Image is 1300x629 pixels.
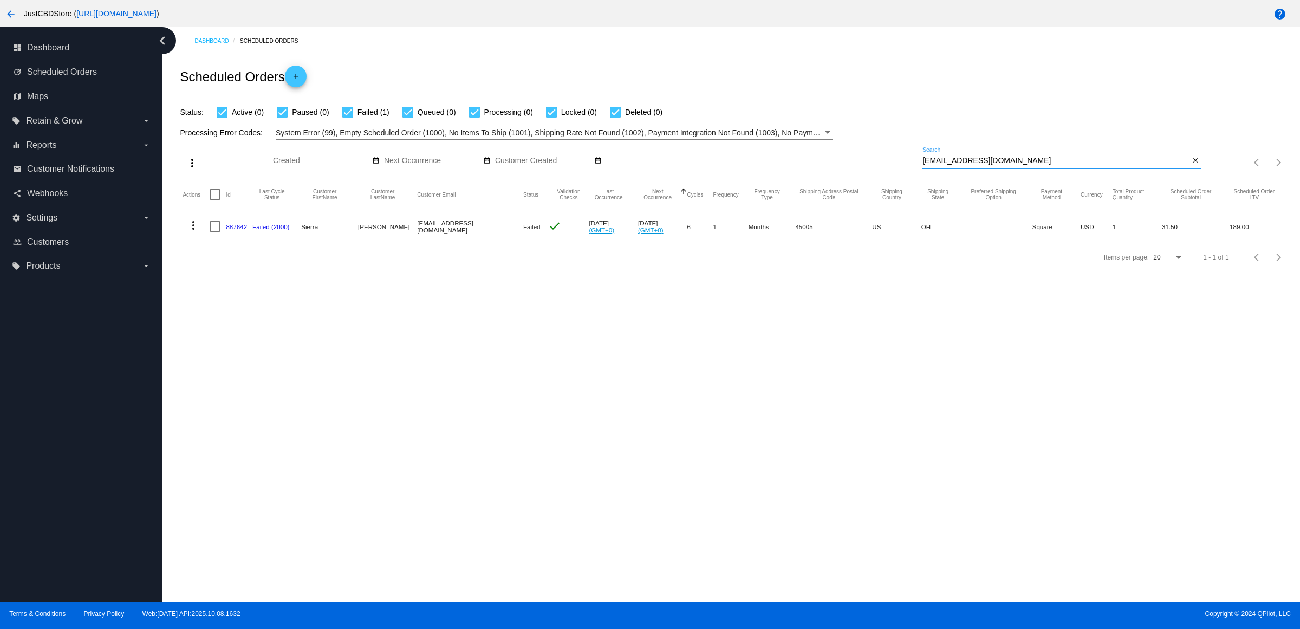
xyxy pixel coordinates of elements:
[418,106,456,119] span: Queued (0)
[965,189,1023,200] button: Change sorting for PreferredShippingOption
[12,116,21,125] i: local_offer
[1162,189,1220,200] button: Change sorting for Subtotal
[638,226,664,234] a: (GMT+0)
[1268,152,1290,173] button: Next page
[194,33,240,49] a: Dashboard
[13,43,22,52] i: dashboard
[1081,211,1113,242] mat-cell: USD
[358,211,417,242] mat-cell: [PERSON_NAME]
[13,238,22,247] i: people_outline
[1273,8,1286,21] mat-icon: help
[1230,189,1278,200] button: Change sorting for LifetimeValue
[1153,254,1184,262] mat-select: Items per page:
[240,33,308,49] a: Scheduled Orders
[358,189,407,200] button: Change sorting for CustomerLastName
[13,39,151,56] a: dashboard Dashboard
[523,223,541,230] span: Failed
[749,189,786,200] button: Change sorting for FrequencyType
[1203,254,1228,261] div: 1 - 1 of 1
[589,211,638,242] mat-cell: [DATE]
[186,157,199,170] mat-icon: more_vert
[76,9,157,18] a: [URL][DOMAIN_NAME]
[484,106,533,119] span: Processing (0)
[26,261,60,271] span: Products
[84,610,125,618] a: Privacy Policy
[273,157,370,165] input: Created
[561,106,597,119] span: Locked (0)
[13,185,151,202] a: share Webhooks
[1189,155,1201,167] button: Clear
[13,68,22,76] i: update
[1268,247,1290,268] button: Next page
[276,126,833,140] mat-select: Filter by Processing Error Codes
[9,610,66,618] a: Terms & Conditions
[27,92,48,101] span: Maps
[1246,152,1268,173] button: Previous page
[687,191,703,198] button: Change sorting for Cycles
[142,116,151,125] i: arrow_drop_down
[12,213,21,222] i: settings
[13,189,22,198] i: share
[1032,189,1071,200] button: Change sorting for PaymentMethod.Type
[1162,211,1230,242] mat-cell: 31.50
[372,157,380,165] mat-icon: date_range
[13,63,151,81] a: update Scheduled Orders
[27,189,68,198] span: Webhooks
[687,211,713,242] mat-cell: 6
[1230,211,1288,242] mat-cell: 189.00
[252,189,291,200] button: Change sorting for LastProcessingCycleId
[384,157,482,165] input: Next Occurrence
[921,211,965,242] mat-cell: OH
[232,106,264,119] span: Active (0)
[27,237,69,247] span: Customers
[142,213,151,222] i: arrow_drop_down
[1032,211,1081,242] mat-cell: Square
[872,211,921,242] mat-cell: US
[795,211,872,242] mat-cell: 45005
[417,211,523,242] mat-cell: [EMAIL_ADDRESS][DOMAIN_NAME]
[142,262,151,270] i: arrow_drop_down
[27,43,69,53] span: Dashboard
[13,88,151,105] a: map Maps
[292,106,329,119] span: Paused (0)
[183,178,210,211] mat-header-cell: Actions
[289,73,302,86] mat-icon: add
[594,157,602,165] mat-icon: date_range
[548,178,589,211] mat-header-cell: Validation Checks
[226,223,247,230] a: 887642
[13,160,151,178] a: email Customer Notifications
[625,106,662,119] span: Deleted (0)
[12,141,21,150] i: equalizer
[523,191,538,198] button: Change sorting for Status
[142,610,240,618] a: Web:[DATE] API:2025.10.08.1632
[252,223,270,230] a: Failed
[713,211,748,242] mat-cell: 1
[27,67,97,77] span: Scheduled Orders
[24,9,159,18] span: JustCBDStore ( )
[417,191,456,198] button: Change sorting for CustomerEmail
[13,92,22,101] i: map
[26,213,57,223] span: Settings
[13,234,151,251] a: people_outline Customers
[301,211,358,242] mat-cell: Sierra
[12,262,21,270] i: local_offer
[872,189,911,200] button: Change sorting for ShippingCountry
[638,189,677,200] button: Change sorting for NextOccurrenceUtc
[1081,191,1103,198] button: Change sorting for CurrencyIso
[589,226,614,234] a: (GMT+0)
[154,32,171,49] i: chevron_left
[495,157,593,165] input: Customer Created
[1113,211,1162,242] mat-cell: 1
[1113,178,1162,211] mat-header-cell: Total Product Quantity
[1153,254,1160,261] span: 20
[357,106,389,119] span: Failed (1)
[659,610,1291,618] span: Copyright © 2024 QPilot, LLC
[180,108,204,116] span: Status:
[1104,254,1149,261] div: Items per page:
[589,189,628,200] button: Change sorting for LastOccurrenceUtc
[1246,247,1268,268] button: Previous page
[142,141,151,150] i: arrow_drop_down
[27,164,114,174] span: Customer Notifications
[638,211,687,242] mat-cell: [DATE]
[749,211,796,242] mat-cell: Months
